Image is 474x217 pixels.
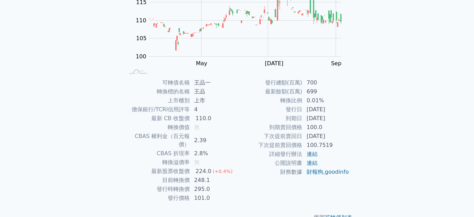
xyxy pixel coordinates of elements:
td: 700 [303,78,349,87]
tspan: [DATE] [265,60,284,67]
td: 699 [303,87,349,96]
td: CBAS 權利金（百元報價） [125,132,190,149]
tspan: May [196,60,208,67]
td: 100.7519 [303,141,349,150]
td: 到期日 [237,114,303,123]
td: 上市 [190,96,237,105]
td: 轉換標的名稱 [125,87,190,96]
tspan: Sep [331,60,342,67]
tspan: 100 [136,53,146,60]
td: [DATE] [303,132,349,141]
td: 100.0 [303,123,349,132]
td: 248.1 [190,176,237,185]
td: 擔保銀行/TCRI信用評等 [125,105,190,114]
td: 0.01% [303,96,349,105]
tspan: 105 [136,35,147,42]
td: CBAS 折現率 [125,149,190,158]
td: 財務數據 [237,168,303,176]
td: 2.8% [190,149,237,158]
td: [DATE] [303,114,349,123]
td: 發行日 [237,105,303,114]
a: 連結 [307,151,318,157]
td: 到期賣回價格 [237,123,303,132]
div: 110.0 [194,114,213,123]
span: 無 [194,124,200,130]
td: 目前轉換價 [125,176,190,185]
td: 上市櫃別 [125,96,190,105]
td: 最新餘額(百萬) [237,87,303,96]
td: [DATE] [303,105,349,114]
span: (+0.4%) [213,169,233,174]
td: 公開說明書 [237,159,303,168]
td: 轉換比例 [237,96,303,105]
span: 無 [194,159,200,165]
a: 連結 [307,160,318,166]
td: 下次提前賣回價格 [237,141,303,150]
td: 4 [190,105,237,114]
td: 發行總額(百萬) [237,78,303,87]
td: 轉換價值 [125,123,190,132]
td: 王品一 [190,78,237,87]
td: 詳細發行辦法 [237,150,303,159]
td: 2.39 [190,132,237,149]
td: 發行價格 [125,194,190,203]
tspan: 110 [136,17,146,24]
td: 發行時轉換價 [125,185,190,194]
td: 轉換溢價率 [125,158,190,167]
td: 下次提前賣回日 [237,132,303,141]
div: 224.0 [194,167,213,175]
td: 可轉債名稱 [125,78,190,87]
td: 101.0 [190,194,237,203]
td: 最新股票收盤價 [125,167,190,176]
td: 最新 CB 收盤價 [125,114,190,123]
td: 王品 [190,87,237,96]
td: , [303,168,349,176]
a: goodinfo [325,169,349,175]
a: 財報狗 [307,169,323,175]
td: 295.0 [190,185,237,194]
